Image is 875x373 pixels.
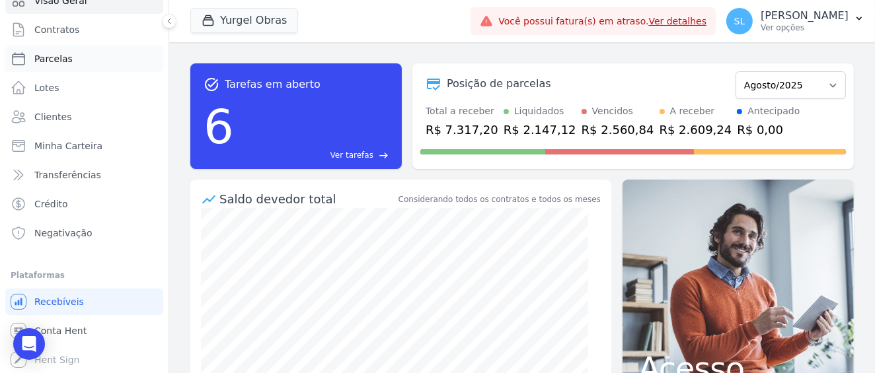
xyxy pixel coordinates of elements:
[34,197,68,211] span: Crédito
[13,328,45,360] div: Open Intercom Messenger
[225,77,321,92] span: Tarefas em aberto
[5,133,163,159] a: Minha Carteira
[5,162,163,188] a: Transferências
[34,226,93,240] span: Negativação
[34,81,59,94] span: Lotes
[34,52,73,65] span: Parcelas
[204,92,234,161] div: 6
[34,139,102,153] span: Minha Carteira
[219,190,396,208] div: Saldo devedor total
[34,324,87,337] span: Conta Hent
[716,3,875,40] button: SL [PERSON_NAME] Ver opções
[5,46,163,72] a: Parcelas
[190,8,298,33] button: Yurgel Obras
[592,104,633,118] div: Vencidos
[5,288,163,315] a: Recebíveis
[5,191,163,217] a: Crédito
[761,9,849,22] p: [PERSON_NAME]
[670,104,715,118] div: A receber
[426,121,498,139] div: R$ 7.317,20
[204,77,219,92] span: task_alt
[582,121,654,139] div: R$ 2.560,84
[761,22,849,33] p: Ver opções
[498,15,706,28] span: Você possui fatura(s) em atraso.
[649,16,707,26] a: Ver detalhes
[747,104,800,118] div: Antecipado
[11,267,158,283] div: Plataformas
[5,220,163,246] a: Negativação
[737,121,800,139] div: R$ 0,00
[34,110,71,123] span: Clientes
[5,104,163,130] a: Clientes
[239,149,389,161] a: Ver tarefas east
[734,17,745,26] span: SL
[379,151,389,160] span: east
[447,76,551,92] div: Posição de parcelas
[426,104,498,118] div: Total a receber
[5,17,163,43] a: Contratos
[504,121,576,139] div: R$ 2.147,12
[660,121,732,139] div: R$ 2.609,24
[330,149,373,161] span: Ver tarefas
[5,318,163,344] a: Conta Hent
[514,104,564,118] div: Liquidados
[34,168,101,182] span: Transferências
[34,23,79,36] span: Contratos
[399,193,601,205] div: Considerando todos os contratos e todos os meses
[5,75,163,101] a: Lotes
[34,295,84,308] span: Recebíveis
